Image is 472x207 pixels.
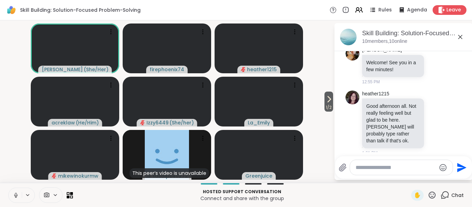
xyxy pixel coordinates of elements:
[340,29,357,45] img: Skill Building: Solution-Focused Problem-Solving, Oct 10
[346,47,359,60] img: https://sharewell-space-live.sfo3.digitaloceanspaces.com/user-generated/0036a520-c96e-4894-8f0e-e...
[147,119,169,126] span: Izzy6449
[52,173,57,178] span: audio-muted
[378,7,392,13] span: Rules
[6,4,17,16] img: ShareWell Logomark
[324,92,333,112] button: 1/2
[130,168,209,178] div: This peer’s video is unavailable
[407,7,427,13] span: Agenda
[76,119,99,126] span: ( He/Him )
[84,66,108,73] span: ( She/Her )
[356,164,436,171] textarea: Type your message
[414,191,421,199] span: ✋
[453,160,469,175] button: Send
[150,66,184,73] span: firephoenix74
[145,130,189,180] img: tdsolps40272
[248,119,270,126] span: La_Emily
[169,119,194,126] span: ( She/her )
[58,172,98,179] span: mikewinokurmw
[346,91,359,104] img: https://sharewell-space-live.sfo3.digitaloceanspaces.com/user-generated/7e940395-c3f0-47cc-975a-4...
[241,67,246,72] span: audio-muted
[247,66,277,73] span: heather1215
[77,189,407,195] p: Hosted support conversation
[362,29,467,38] div: Skill Building: Solution-Focused Problem-Solving, [DATE]
[362,38,407,45] p: 10 members, 10 online
[446,7,461,13] span: Leave
[51,119,75,126] span: acreklaw
[451,192,464,199] span: Chat
[366,103,420,144] p: Good afternoon all. Not really feeling well but glad to be here. [PERSON_NAME] will probably type...
[439,163,447,172] button: Emoji picker
[20,7,141,13] span: Skill Building: Solution-Focused Problem-Solving
[77,195,407,202] p: Connect and share with the group
[140,120,145,125] span: audio-muted
[245,172,272,179] span: Greenjuice
[324,103,333,112] span: 1 / 2
[366,59,420,73] p: Welcome! See you in a few minutes!
[42,66,83,73] span: [PERSON_NAME]
[362,91,389,97] a: heather1215
[362,79,380,85] span: 12:55 PM
[362,150,378,156] span: 1:01 PM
